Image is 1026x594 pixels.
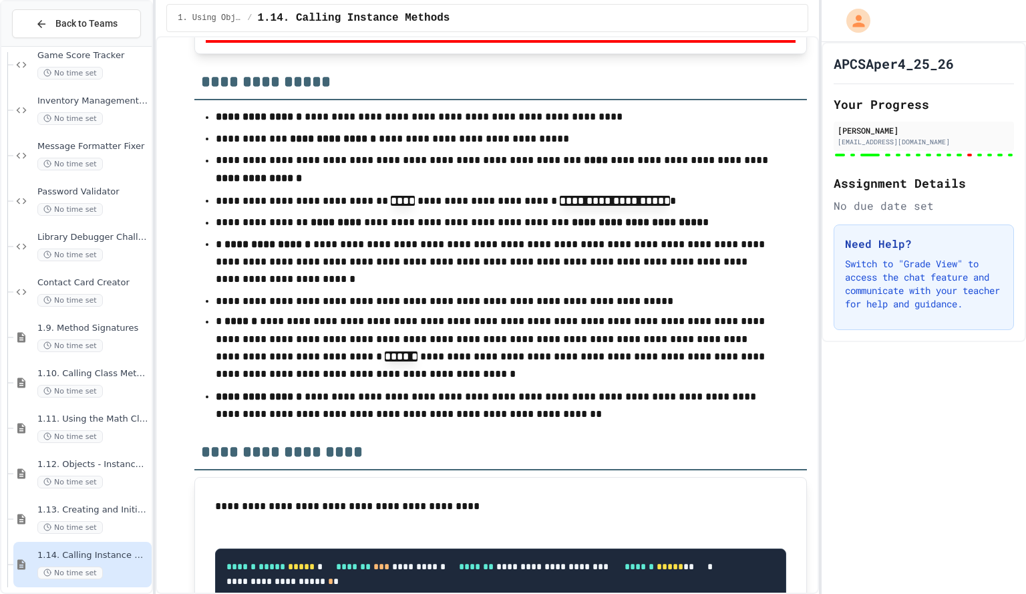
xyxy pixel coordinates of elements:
span: No time set [37,430,103,443]
span: Contact Card Creator [37,277,149,289]
div: No due date set [834,198,1014,214]
span: 1.9. Method Signatures [37,323,149,334]
p: Switch to "Grade View" to access the chat feature and communicate with your teacher for help and ... [845,257,1003,311]
span: No time set [37,203,103,216]
span: No time set [37,385,103,398]
span: Back to Teams [55,17,118,31]
span: Game Score Tracker [37,50,149,61]
span: 1.14. Calling Instance Methods [37,550,149,561]
h2: Assignment Details [834,174,1014,192]
h3: Need Help? [845,236,1003,252]
span: No time set [37,339,103,352]
span: 1. Using Objects and Methods [178,13,242,23]
span: No time set [37,112,103,125]
span: 1.12. Objects - Instances of Classes [37,459,149,470]
span: No time set [37,249,103,261]
span: Password Validator [37,186,149,198]
span: / [247,13,252,23]
span: 1.13. Creating and Initializing Objects: Constructors [37,504,149,516]
span: No time set [37,567,103,579]
h2: Your Progress [834,95,1014,114]
span: No time set [37,476,103,488]
span: 1.10. Calling Class Methods [37,368,149,380]
span: Message Formatter Fixer [37,141,149,152]
span: Inventory Management System [37,96,149,107]
span: 1.14. Calling Instance Methods [257,10,450,26]
span: No time set [37,158,103,170]
span: No time set [37,521,103,534]
span: Library Debugger Challenge [37,232,149,243]
span: No time set [37,67,103,80]
div: [PERSON_NAME] [838,124,1010,136]
div: My Account [832,5,874,36]
div: [EMAIL_ADDRESS][DOMAIN_NAME] [838,137,1010,147]
h1: APCSAper4_25_26 [834,54,954,73]
button: Back to Teams [12,9,141,38]
span: No time set [37,294,103,307]
span: 1.11. Using the Math Class [37,414,149,425]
